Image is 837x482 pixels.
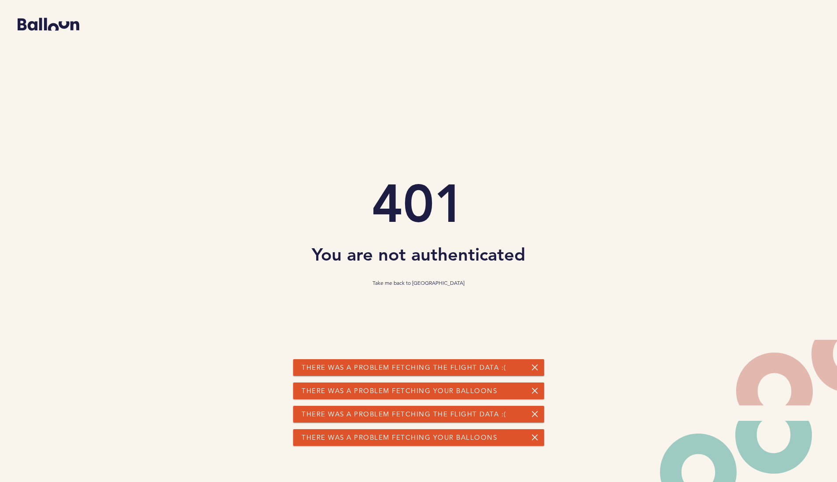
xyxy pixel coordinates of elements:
div: There was a problem fetching your balloons [293,429,544,446]
div: There was a problem fetching your balloons [293,383,544,399]
h2: You are not authenticated [312,243,525,265]
div: There was a problem fetching the flight data :( [293,406,544,423]
a: Take me back to [GEOGRAPHIC_DATA] [372,279,465,287]
div: There was a problem fetching the flight data :( [293,359,544,376]
h1: 401 [372,177,465,230]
